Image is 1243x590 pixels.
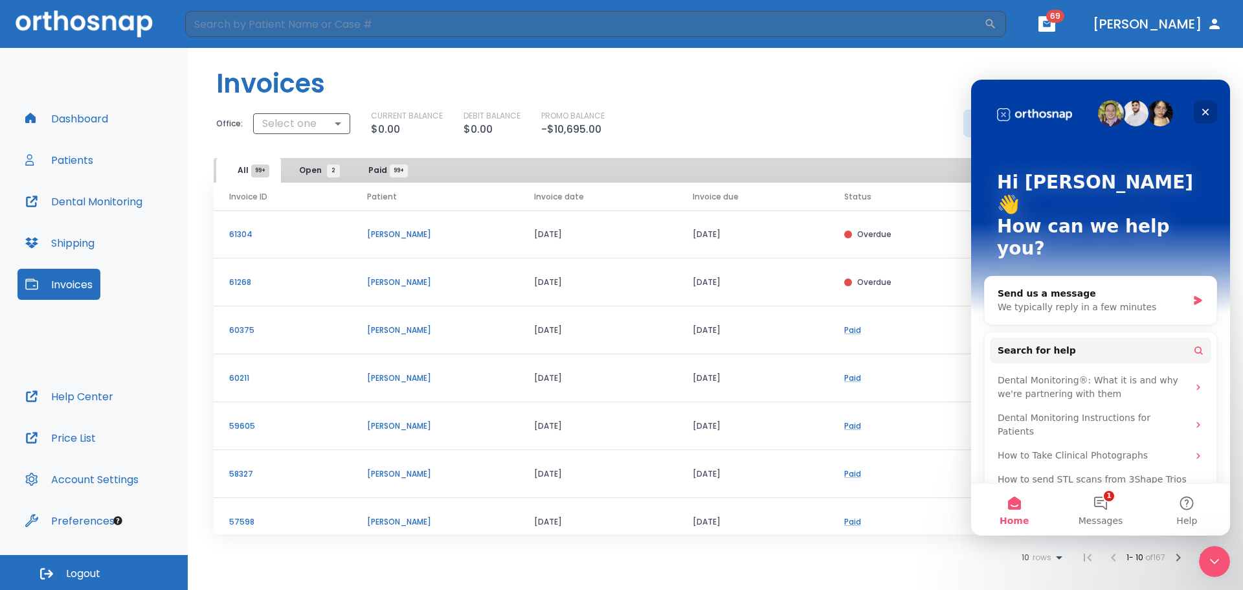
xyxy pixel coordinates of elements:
p: 61304 [229,229,336,240]
iframe: Intercom live chat [971,80,1230,536]
p: [PERSON_NAME] [367,420,504,432]
td: [DATE] [677,306,829,354]
span: of 167 [1145,552,1165,563]
button: Help Center [17,381,121,412]
p: PROMO BALANCE [541,110,605,122]
td: [DATE] [519,354,677,402]
p: $0.00 [464,122,493,137]
p: DEBIT BALANCE [464,110,521,122]
span: Open [299,165,333,176]
a: Paid [844,420,861,431]
span: Status [844,191,871,203]
button: Dashboard [17,103,116,134]
a: Paid [844,468,861,479]
p: 60211 [229,372,336,384]
p: 58327 [229,468,336,480]
button: Preferences [17,505,122,536]
p: -$10,695.00 [541,122,601,137]
p: [PERSON_NAME] [367,372,504,384]
p: [PERSON_NAME] [367,229,504,240]
td: [DATE] [677,210,829,258]
td: [DATE] [519,450,677,498]
span: All [238,165,260,176]
button: Shipping [17,227,102,258]
a: Paid [844,372,861,383]
td: [DATE] [519,258,677,306]
span: 99+ [251,165,269,177]
iframe: Intercom live chat [1199,546,1230,577]
p: 59605 [229,420,336,432]
p: [PERSON_NAME] [367,468,504,480]
img: Orthosnap [16,10,153,37]
div: Tooltip anchor [112,515,124,527]
td: [DATE] [677,354,829,402]
td: [DATE] [677,450,829,498]
button: Dental Monitoring [17,186,150,217]
a: Paid [844,324,861,335]
p: 61268 [229,277,336,288]
button: Price List [17,422,104,453]
p: 60375 [229,324,336,336]
input: Search by Patient Name or Case # [185,11,984,37]
td: [DATE] [677,402,829,450]
p: Office: [216,118,243,130]
span: 1 - 10 [1126,552,1145,563]
td: [DATE] [519,498,677,546]
button: Account Settings [17,464,146,495]
span: Invoice ID [229,191,267,203]
p: Overdue [857,229,891,240]
a: Paid [844,516,861,527]
span: Patient [367,191,397,203]
p: [PERSON_NAME] [367,277,504,288]
div: tabs [216,158,418,183]
td: [DATE] [519,402,677,450]
button: [PERSON_NAME] [1088,12,1227,36]
span: 2 [327,165,340,177]
span: Invoice due [693,191,739,203]
span: Invoice date [534,191,584,203]
span: 99+ [390,165,408,177]
span: Paid [368,165,399,176]
p: [PERSON_NAME] [367,516,504,528]
h1: Invoices [216,64,325,103]
button: Invoices [17,269,100,300]
p: $0.00 [371,122,400,137]
button: Patients [17,144,101,176]
p: [PERSON_NAME] [367,324,504,336]
p: Overdue [857,277,891,288]
div: Select one [253,111,350,137]
td: [DATE] [677,498,829,546]
td: [DATE] [519,306,677,354]
span: 69 [1046,10,1064,23]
